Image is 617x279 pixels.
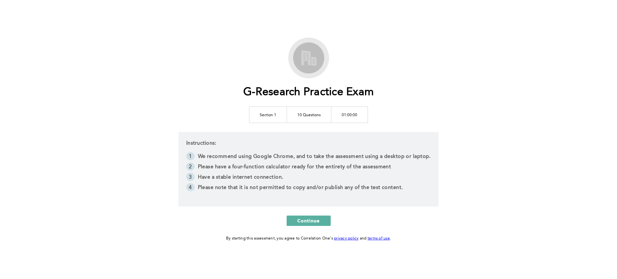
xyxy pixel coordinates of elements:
[243,86,374,99] h1: G-Research Practice Exam
[186,152,431,162] li: We recommend using Google Chrome, and to take the assessment using a desktop or laptop.
[334,237,359,240] a: privacy policy
[331,106,368,123] td: 01:00:00
[249,106,287,123] td: Section 1
[287,216,331,226] button: Continue
[297,218,320,224] span: Continue
[287,106,331,123] td: 10 Questions
[291,40,326,76] img: G-Research
[178,132,439,206] div: Instructions:
[186,183,431,194] li: Please note that it is not permitted to copy and/or publish any of the test content.
[226,235,391,242] div: By starting this assessment, you agree to Correlation One's and .
[186,162,431,173] li: Please have a four-function calculator ready for the entirety of the assessment
[368,237,390,240] a: terms of use
[186,173,431,183] li: Have a stable internet connection.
